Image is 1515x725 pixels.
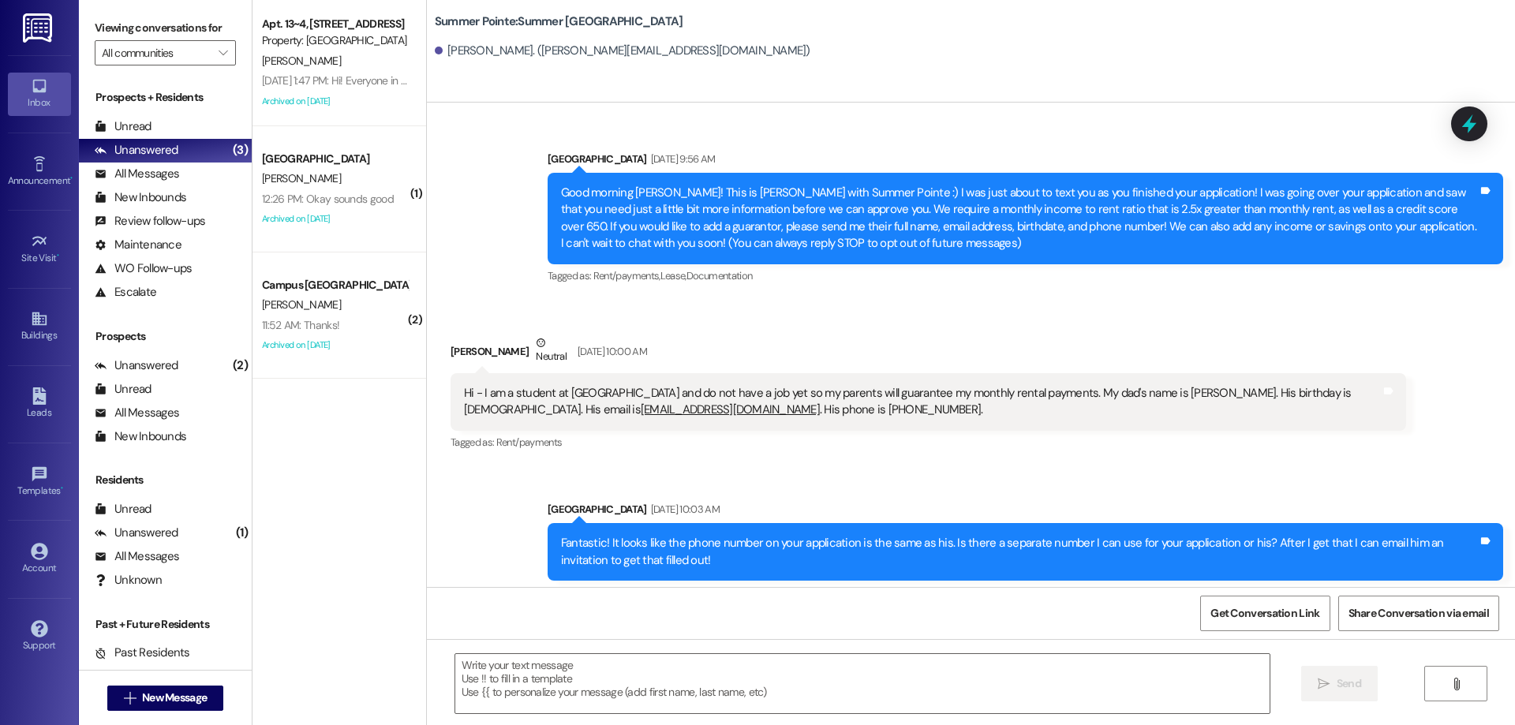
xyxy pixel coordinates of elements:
[647,151,716,167] div: [DATE] 9:56 AM
[262,54,341,68] span: [PERSON_NAME]
[533,334,569,368] div: Neutral
[95,118,151,135] div: Unread
[8,305,71,348] a: Buildings
[260,335,410,355] div: Archived on [DATE]
[1450,678,1462,690] i: 
[23,13,55,43] img: ResiDesk Logo
[262,16,408,32] div: Apt. 13~4, [STREET_ADDRESS]
[1318,678,1330,690] i: 
[95,572,162,589] div: Unknown
[262,318,339,332] div: 11:52 AM: Thanks!
[57,250,59,261] span: •
[496,435,563,449] span: Rent/payments
[229,138,252,163] div: (3)
[95,189,186,206] div: New Inbounds
[102,40,211,65] input: All communities
[435,13,683,30] b: Summer Pointe: Summer [GEOGRAPHIC_DATA]
[593,585,619,599] span: Lease ,
[262,192,394,206] div: 12:26 PM: Okay sounds good
[79,89,252,106] div: Prospects + Residents
[107,686,224,711] button: New Message
[660,269,686,282] span: Lease ,
[1200,596,1330,631] button: Get Conversation Link
[548,264,1503,287] div: Tagged as:
[95,405,179,421] div: All Messages
[464,385,1381,419] div: Hi - I am a student at [GEOGRAPHIC_DATA] and do not have a job yet so my parents will guarantee m...
[95,357,178,374] div: Unanswered
[262,73,1007,88] div: [DATE] 1:47 PM: Hi! Everyone in my apartment is currently gone on a trip. We were wondering if yo...
[1349,605,1489,622] span: Share Conversation via email
[593,269,660,282] span: Rent/payments ,
[260,209,410,229] div: Archived on [DATE]
[262,297,341,312] span: [PERSON_NAME]
[232,521,252,545] div: (1)
[95,645,190,661] div: Past Residents
[95,284,156,301] div: Escalate
[1338,596,1499,631] button: Share Conversation via email
[95,381,151,398] div: Unread
[8,73,71,115] a: Inbox
[219,47,227,59] i: 
[142,689,207,706] span: New Message
[574,343,647,360] div: [DATE] 10:00 AM
[95,260,192,277] div: WO Follow-ups
[548,151,1503,173] div: [GEOGRAPHIC_DATA]
[95,548,179,565] div: All Messages
[451,334,1406,373] div: [PERSON_NAME]
[8,383,71,425] a: Leads
[262,32,408,49] div: Property: [GEOGRAPHIC_DATA]
[61,483,63,494] span: •
[561,535,1478,569] div: Fantastic! It looks like the phone number on your application is the same as his. Is there a sepa...
[95,166,179,182] div: All Messages
[8,461,71,503] a: Templates •
[79,472,252,488] div: Residents
[1210,605,1319,622] span: Get Conversation Link
[1337,675,1361,692] span: Send
[70,173,73,184] span: •
[548,501,1503,523] div: [GEOGRAPHIC_DATA]
[435,43,810,59] div: [PERSON_NAME]. ([PERSON_NAME][EMAIL_ADDRESS][DOMAIN_NAME])
[95,428,186,445] div: New Inbounds
[95,525,178,541] div: Unanswered
[262,277,408,293] div: Campus [GEOGRAPHIC_DATA]
[95,16,236,40] label: Viewing conversations for
[641,402,820,417] a: [EMAIL_ADDRESS][DOMAIN_NAME]
[451,431,1406,454] div: Tagged as:
[262,171,341,185] span: [PERSON_NAME]
[619,585,686,599] span: Documentation
[79,328,252,345] div: Prospects
[647,501,720,518] div: [DATE] 10:03 AM
[561,185,1478,252] div: Good morning [PERSON_NAME]! This is [PERSON_NAME] with Summer Pointe :) I was just about to text ...
[95,213,205,230] div: Review follow-ups
[124,692,136,704] i: 
[8,538,71,581] a: Account
[686,269,753,282] span: Documentation
[1301,666,1378,701] button: Send
[229,353,252,378] div: (2)
[95,142,178,159] div: Unanswered
[262,151,408,167] div: [GEOGRAPHIC_DATA]
[95,501,151,518] div: Unread
[260,92,410,111] div: Archived on [DATE]
[95,237,181,253] div: Maintenance
[79,616,252,633] div: Past + Future Residents
[8,228,71,271] a: Site Visit •
[8,615,71,658] a: Support
[548,581,1503,604] div: Tagged as:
